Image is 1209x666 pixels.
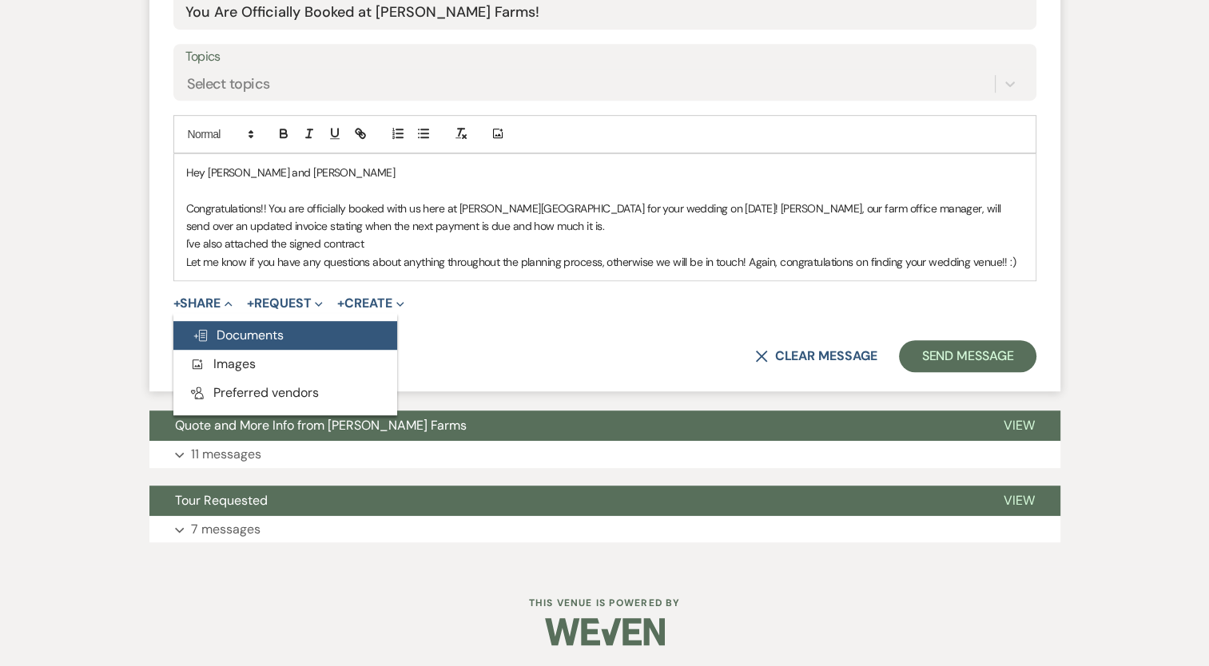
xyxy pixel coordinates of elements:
button: Request [247,297,323,310]
span: + [247,297,254,310]
p: 7 messages [191,519,260,540]
label: Topics [185,46,1024,69]
p: Let me know if you have any questions about anything throughout the planning process, otherwise w... [186,253,1024,271]
button: 11 messages [149,441,1060,468]
button: Documents [173,321,397,350]
button: View [978,410,1060,441]
button: Create [337,297,404,310]
button: Share [173,297,233,310]
span: Images [189,355,256,372]
p: Hey [PERSON_NAME] and [PERSON_NAME] [186,164,1024,181]
button: 7 messages [149,516,1060,543]
button: Quote and More Info from [PERSON_NAME] Farms [149,410,978,441]
span: Tour Requested [175,492,268,509]
span: View [1004,492,1035,509]
button: Preferred vendors [173,379,397,407]
button: Send Message [899,340,1036,372]
button: Images [173,350,397,379]
button: View [978,486,1060,516]
span: View [1004,417,1035,434]
span: Quote and More Info from [PERSON_NAME] Farms [175,417,467,434]
button: Tour Requested [149,486,978,516]
p: I've also attached the signed contract [186,235,1024,252]
div: Select topics [187,73,270,94]
span: + [173,297,181,310]
span: + [337,297,344,310]
p: Congratulations!! You are officially booked with us here at [PERSON_NAME][GEOGRAPHIC_DATA] for yo... [186,200,1024,236]
p: 11 messages [191,444,261,465]
span: Documents [193,327,284,343]
button: Clear message [755,350,877,363]
img: Weven Logo [545,604,665,660]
